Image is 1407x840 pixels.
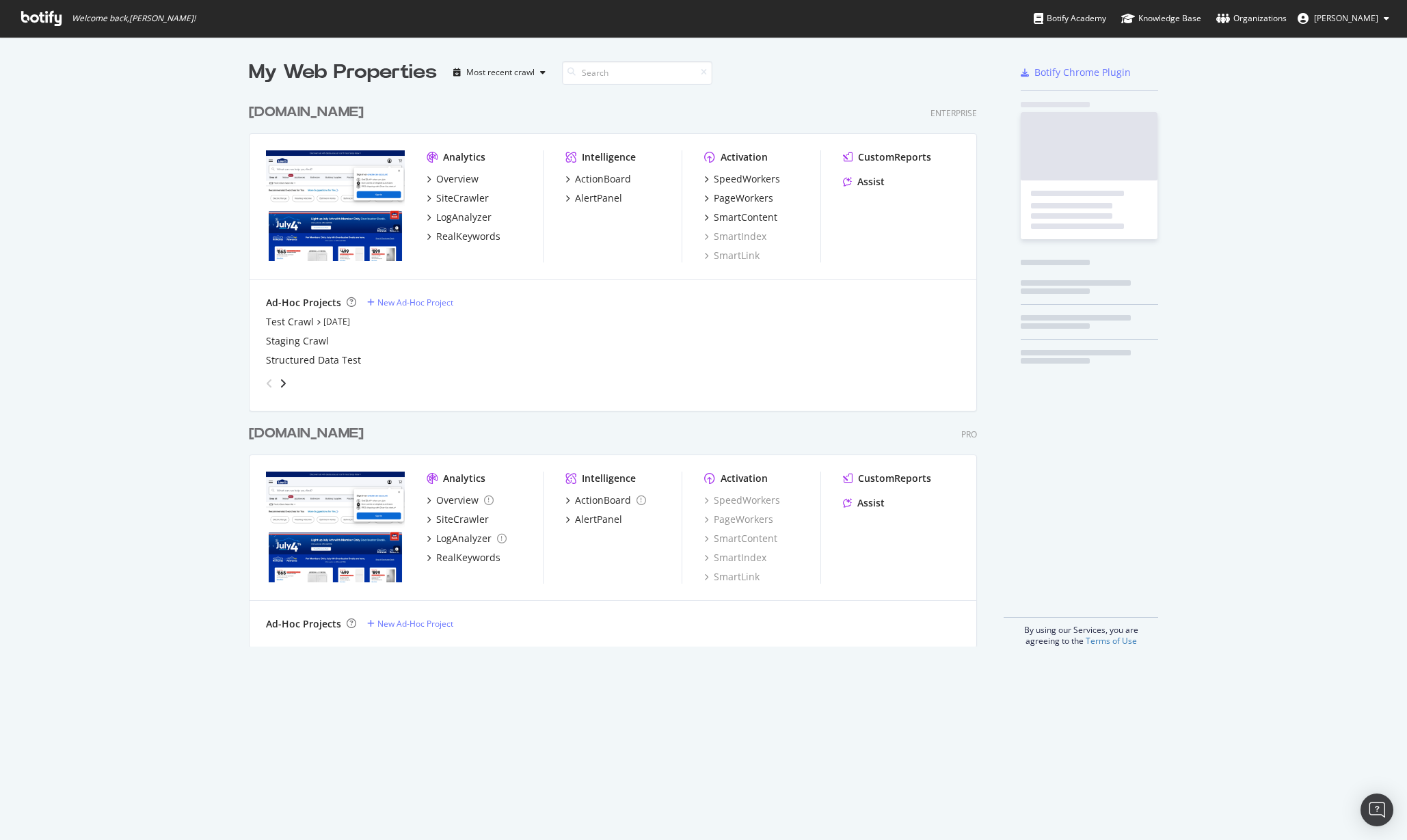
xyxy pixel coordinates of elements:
div: AlertPanel [575,191,622,205]
div: Pro [961,429,977,440]
div: SiteCrawler [436,513,489,526]
a: CustomReports [843,150,931,164]
div: Activation [721,472,768,485]
a: New Ad-Hoc Project [367,297,453,308]
a: AlertPanel [565,513,622,526]
div: Most recent crawl [466,68,535,77]
div: Analytics [443,472,485,485]
a: RealKeywords [427,230,500,243]
img: www.lowessecondary.com [266,472,405,582]
div: ActionBoard [575,493,631,507]
a: PageWorkers [704,513,773,526]
div: Intelligence [582,150,636,164]
div: New Ad-Hoc Project [377,618,453,629]
div: CustomReports [858,150,931,164]
a: Overview [427,172,479,186]
div: Analytics [443,150,485,164]
a: PageWorkers [704,191,773,205]
a: SpeedWorkers [704,172,780,186]
div: Intelligence [582,472,636,485]
a: Assist [843,175,885,189]
div: Knowledge Base [1121,12,1201,25]
a: Botify Chrome Plugin [1021,66,1131,79]
a: LogAnalyzer [427,532,507,545]
a: [DOMAIN_NAME] [249,103,369,122]
a: SmartIndex [704,230,766,243]
a: SmartLink [704,570,760,584]
div: grid [249,86,988,647]
div: LogAnalyzer [436,211,492,224]
a: SmartIndex [704,551,766,565]
a: Staging Crawl [266,334,329,348]
div: Overview [436,493,479,507]
div: Organizations [1216,12,1287,25]
a: [DATE] [323,316,350,327]
div: LogAnalyzer [436,532,492,545]
div: By using our Services, you are agreeing to the [1004,617,1158,647]
input: Search [562,61,712,85]
div: ActionBoard [575,172,631,186]
div: Assist [857,175,885,189]
button: [PERSON_NAME] [1287,8,1400,29]
div: PageWorkers [714,191,773,205]
div: RealKeywords [436,230,500,243]
div: [DOMAIN_NAME] [249,424,364,444]
a: Terms of Use [1086,635,1137,647]
div: Enterprise [930,107,977,119]
div: Ad-Hoc Projects [266,296,341,310]
div: Activation [721,150,768,164]
a: SmartContent [704,532,777,545]
div: Ad-Hoc Projects [266,617,341,631]
div: Overview [436,172,479,186]
a: ActionBoard [565,493,646,507]
div: angle-right [278,377,288,390]
a: AlertPanel [565,191,622,205]
a: LogAnalyzer [427,211,492,224]
div: [DOMAIN_NAME] [249,103,364,122]
a: SiteCrawler [427,191,489,205]
div: SpeedWorkers [714,172,780,186]
div: CustomReports [858,472,931,485]
div: Assist [857,496,885,510]
a: Overview [427,493,494,507]
a: Assist [843,496,885,510]
a: RealKeywords [427,551,500,565]
a: SmartContent [704,211,777,224]
span: Randy Dargenio [1314,12,1378,24]
a: Test Crawl [266,315,314,329]
div: My Web Properties [249,59,437,86]
div: RealKeywords [436,551,500,565]
button: Most recent crawl [448,62,551,83]
img: www.lowes.com [266,150,405,261]
div: SiteCrawler [436,191,489,205]
div: angle-left [260,372,278,394]
a: CustomReports [843,472,931,485]
div: SmartContent [714,211,777,224]
a: SpeedWorkers [704,493,780,507]
a: ActionBoard [565,172,631,186]
div: Open Intercom Messenger [1361,794,1393,826]
a: SiteCrawler [427,513,489,526]
a: Structured Data Test [266,353,361,367]
div: Botify Chrome Plugin [1034,66,1131,79]
a: New Ad-Hoc Project [367,618,453,629]
span: Welcome back, [PERSON_NAME] ! [72,13,196,24]
a: [DOMAIN_NAME] [249,424,369,444]
a: SmartLink [704,249,760,262]
div: New Ad-Hoc Project [377,297,453,308]
div: Botify Academy [1034,12,1106,25]
div: AlertPanel [575,513,622,526]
